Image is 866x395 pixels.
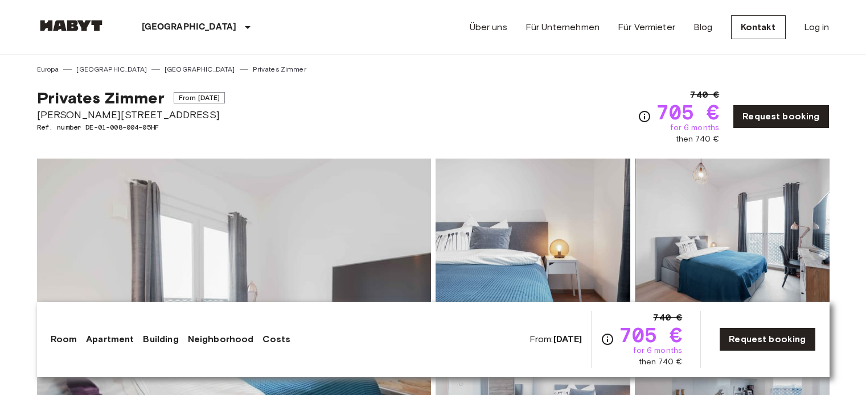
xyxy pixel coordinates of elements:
p: [GEOGRAPHIC_DATA] [142,20,237,34]
svg: Check cost overview for full price breakdown. Please note that discounts apply to new joiners onl... [601,332,614,346]
span: 705 € [619,325,682,345]
a: Apartment [86,332,134,346]
span: 740 € [653,311,682,325]
span: Ref. number DE-01-008-004-05HF [37,122,225,132]
a: Request booking [719,327,815,351]
span: [PERSON_NAME][STREET_ADDRESS] [37,107,225,122]
a: Building [143,332,178,346]
a: Für Vermieter [618,20,675,34]
a: Europa [37,64,59,74]
span: then 740 € [676,134,720,145]
a: Costs [262,332,290,346]
img: Habyt [37,20,105,31]
span: 705 € [656,102,719,122]
a: Request booking [733,105,829,128]
a: Neighborhood [188,332,254,346]
b: [DATE] [553,334,582,344]
span: From: [530,333,582,346]
span: for 6 months [670,122,719,134]
a: Kontakt [731,15,786,39]
span: Privates Zimmer [37,88,165,107]
a: Privates Zimmer [253,64,306,74]
span: 740 € [690,88,719,102]
img: Picture of unit DE-01-008-004-05HF [436,159,630,307]
span: then 740 € [639,356,683,368]
span: From [DATE] [174,92,225,103]
a: Room [51,332,77,346]
a: Über uns [470,20,507,34]
svg: Check cost overview for full price breakdown. Please note that discounts apply to new joiners onl... [638,110,651,123]
a: Log in [804,20,830,34]
img: Picture of unit DE-01-008-004-05HF [635,159,830,307]
span: for 6 months [633,345,682,356]
a: [GEOGRAPHIC_DATA] [165,64,235,74]
a: Blog [693,20,713,34]
a: [GEOGRAPHIC_DATA] [76,64,147,74]
a: Für Unternehmen [526,20,600,34]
